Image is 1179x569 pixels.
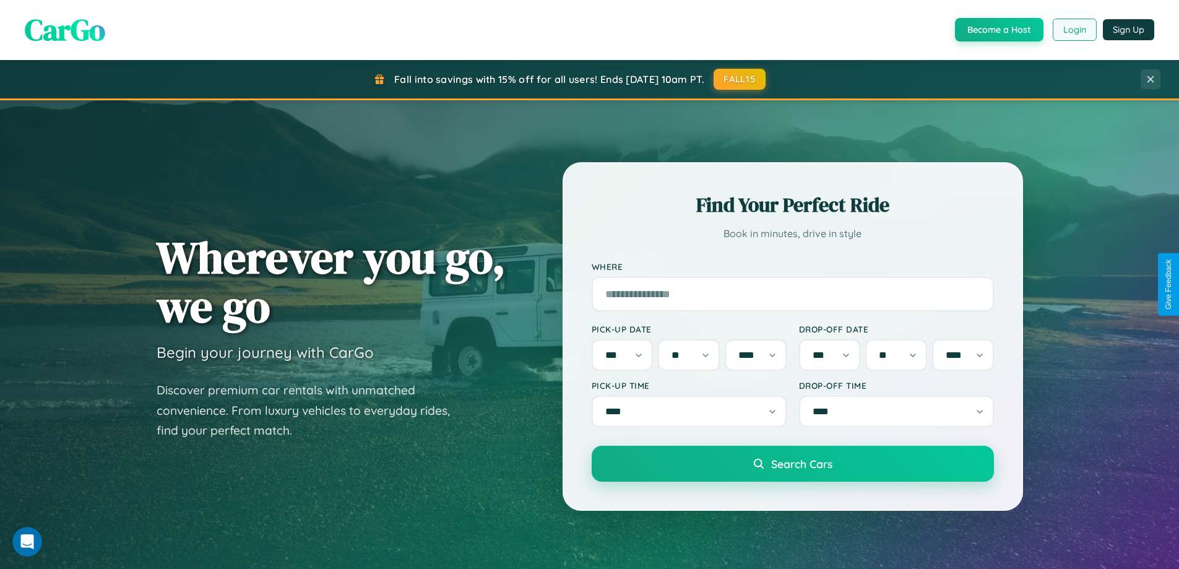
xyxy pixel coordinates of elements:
button: Become a Host [955,18,1043,41]
span: Search Cars [771,457,832,471]
button: FALL15 [714,69,766,90]
span: CarGo [25,9,105,50]
iframe: Intercom live chat [12,527,42,557]
label: Drop-off Time [799,380,994,391]
h1: Wherever you go, we go [157,233,506,331]
label: Pick-up Date [592,324,787,334]
h2: Find Your Perfect Ride [592,191,994,219]
button: Sign Up [1103,19,1154,40]
h3: Begin your journey with CarGo [157,343,374,362]
p: Discover premium car rentals with unmatched convenience. From luxury vehicles to everyday rides, ... [157,380,466,441]
button: Login [1053,19,1097,41]
div: Give Feedback [1164,259,1173,310]
button: Search Cars [592,446,994,482]
span: Fall into savings with 15% off for all users! Ends [DATE] 10am PT. [394,73,704,85]
label: Drop-off Date [799,324,994,334]
p: Book in minutes, drive in style [592,225,994,243]
label: Where [592,261,994,272]
label: Pick-up Time [592,380,787,391]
